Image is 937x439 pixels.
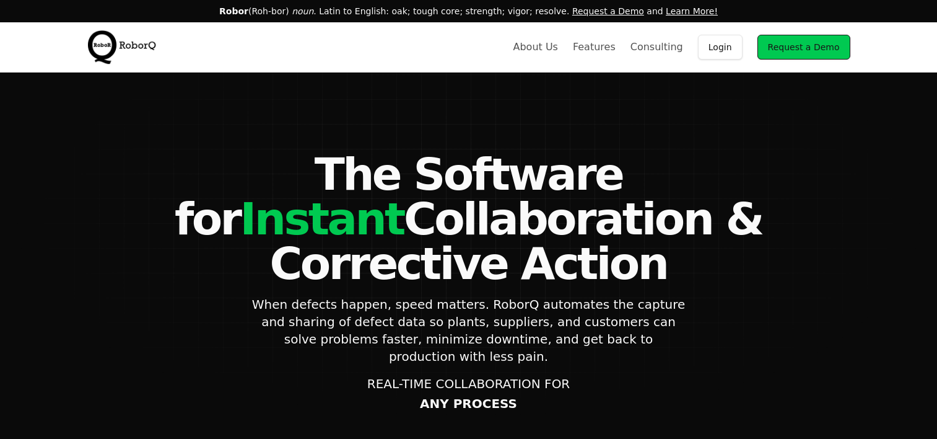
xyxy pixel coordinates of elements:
[252,296,686,365] p: When defects happen, speed matters. RoborQ automates the capture and sharing of defect data so pl...
[87,152,850,286] h1: The Software for Collaboration & Corrective Action
[420,396,517,411] span: ANY PROCESS
[219,6,248,16] span: Robor
[292,6,313,16] em: noun
[573,40,616,55] a: Features
[513,40,557,55] a: About Us
[15,5,922,17] p: (Roh-bor) . Latin to English: oak; tough core; strength; vigor; resolve. and
[630,40,683,55] a: Consulting
[757,35,850,60] a: Request a Demo
[666,6,718,16] a: Learn More!
[87,29,162,66] img: RoborQ Inc. Logo
[240,193,404,245] span: Instant
[572,6,644,16] a: Request a Demo
[367,375,570,392] span: REAL-TIME COLLABORATION FOR
[698,35,743,60] a: Login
